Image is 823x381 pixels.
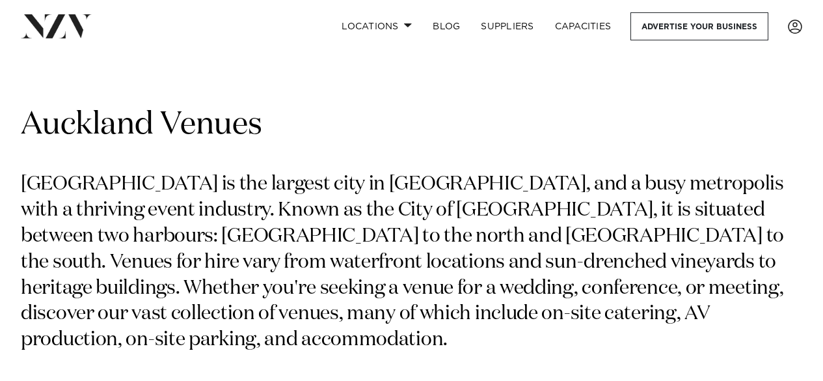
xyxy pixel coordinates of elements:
[21,172,802,354] p: [GEOGRAPHIC_DATA] is the largest city in [GEOGRAPHIC_DATA], and a busy metropolis with a thriving...
[630,12,768,40] a: Advertise your business
[21,105,802,146] h1: Auckland Venues
[21,14,92,38] img: nzv-logo.png
[545,12,622,40] a: Capacities
[422,12,470,40] a: BLOG
[331,12,422,40] a: Locations
[470,12,544,40] a: SUPPLIERS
